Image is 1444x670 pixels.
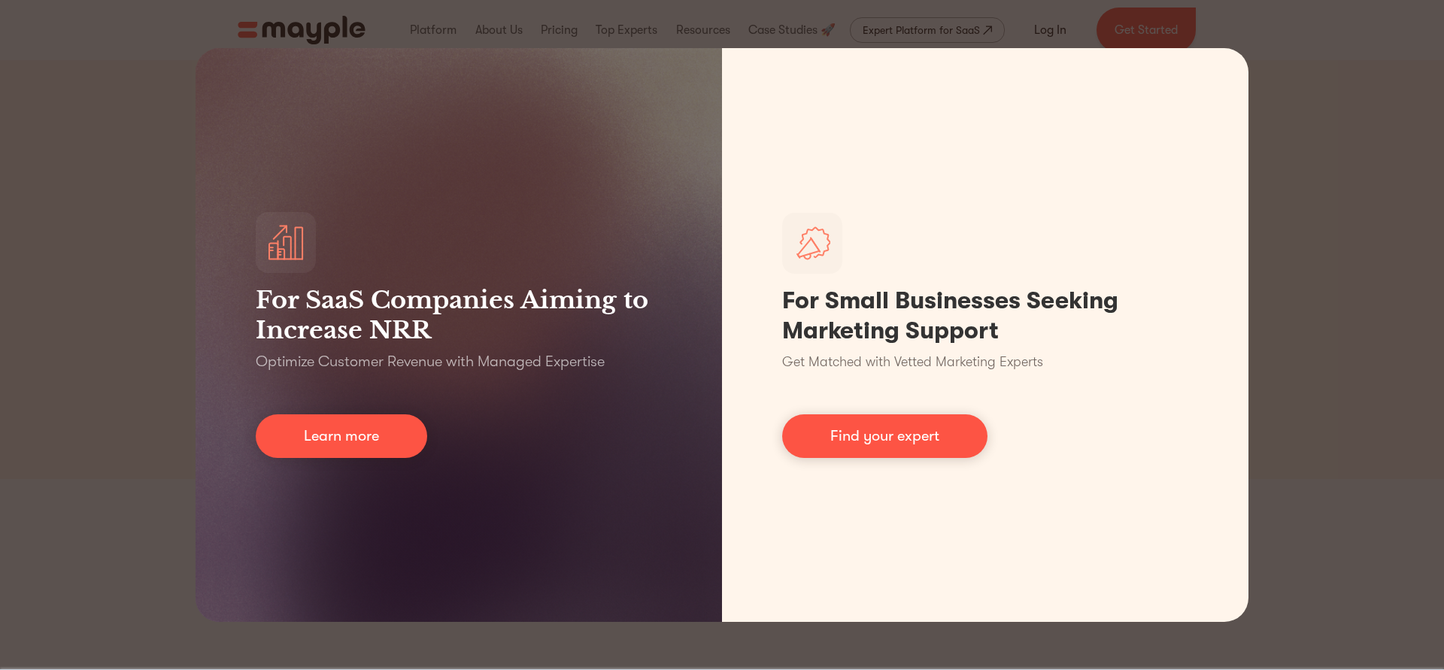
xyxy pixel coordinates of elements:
a: Find your expert [782,414,987,458]
h3: For SaaS Companies Aiming to Increase NRR [256,285,662,345]
h1: For Small Businesses Seeking Marketing Support [782,286,1188,346]
p: Get Matched with Vetted Marketing Experts [782,352,1043,372]
a: Learn more [256,414,427,458]
p: Optimize Customer Revenue with Managed Expertise [256,351,605,372]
